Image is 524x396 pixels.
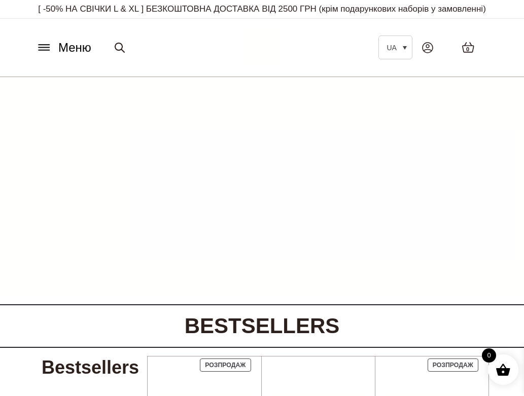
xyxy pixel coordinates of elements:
[33,38,94,57] button: Меню
[205,362,246,369] span: Розпродаж
[451,31,485,63] a: 0
[482,348,496,363] span: 0
[242,28,283,66] img: BY SADOVSKIY
[466,45,469,54] span: 0
[433,362,473,369] span: Розпродаж
[42,356,139,380] h3: Bestsellers
[378,35,412,59] a: UA
[387,44,396,52] span: UA
[58,39,91,57] span: Меню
